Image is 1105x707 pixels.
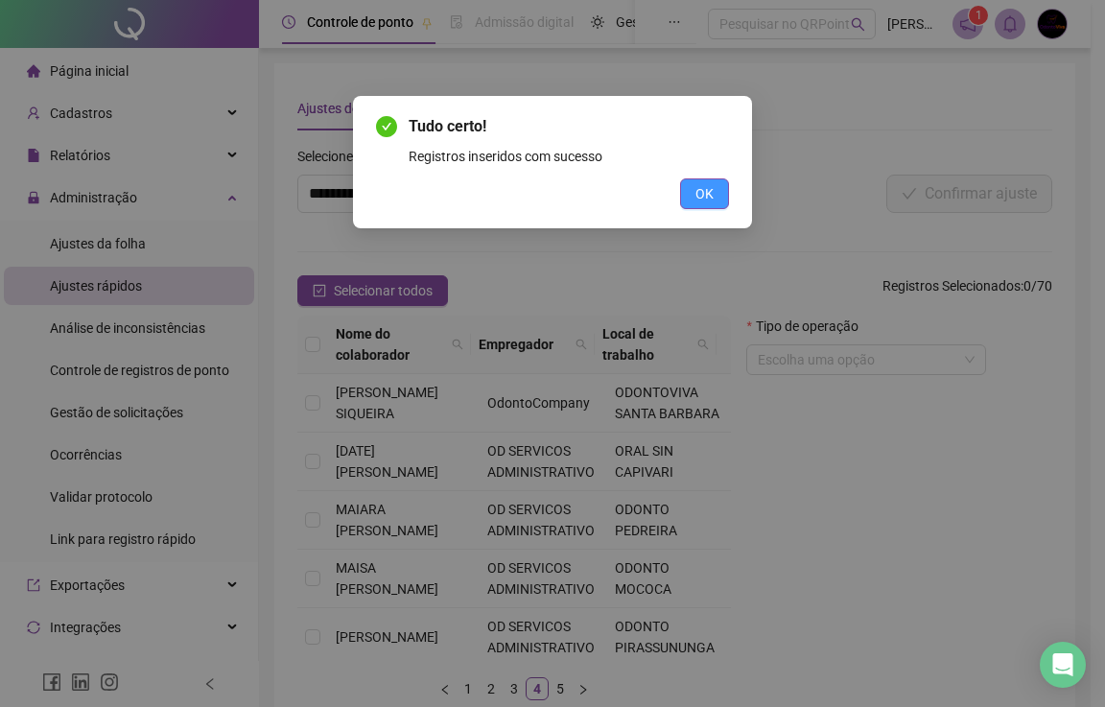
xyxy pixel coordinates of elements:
div: Registros inseridos com sucesso [409,146,729,167]
button: OK [680,178,729,209]
div: Open Intercom Messenger [1040,642,1086,688]
span: check-circle [376,116,397,137]
span: OK [695,183,714,204]
span: Tudo certo! [409,115,729,138]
